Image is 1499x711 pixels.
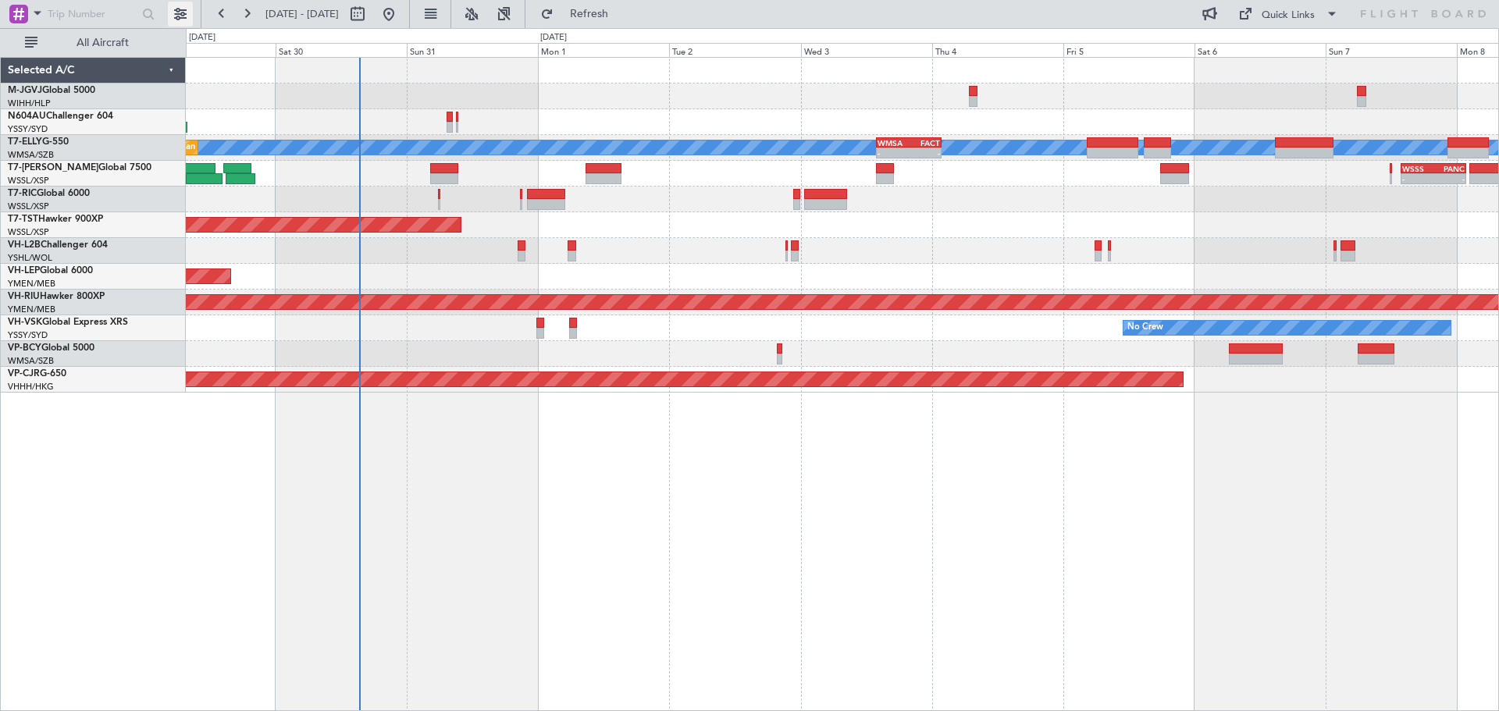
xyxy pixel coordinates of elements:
[265,7,339,21] span: [DATE] - [DATE]
[1402,164,1433,173] div: WSSS
[8,292,105,301] a: VH-RIUHawker 800XP
[8,318,128,327] a: VH-VSKGlobal Express XRS
[8,137,42,147] span: T7-ELLY
[8,252,52,264] a: YSHL/WOL
[8,86,42,95] span: M-JGVJ
[8,304,55,315] a: YMEN/MEB
[8,163,98,172] span: T7-[PERSON_NAME]
[8,343,94,353] a: VP-BCYGlobal 5000
[669,43,800,57] div: Tue 2
[909,148,940,158] div: -
[1326,43,1457,57] div: Sun 7
[8,175,49,187] a: WSSL/XSP
[1063,43,1195,57] div: Fri 5
[1433,174,1465,183] div: -
[1402,174,1433,183] div: -
[276,43,407,57] div: Sat 30
[878,148,909,158] div: -
[8,149,54,161] a: WMSA/SZB
[8,266,93,276] a: VH-LEPGlobal 6000
[8,240,108,250] a: VH-L2BChallenger 604
[189,31,215,44] div: [DATE]
[41,37,165,48] span: All Aircraft
[8,381,54,393] a: VHHH/HKG
[8,369,66,379] a: VP-CJRG-650
[8,266,40,276] span: VH-LEP
[8,226,49,238] a: WSSL/XSP
[8,369,40,379] span: VP-CJR
[8,98,51,109] a: WIHH/HLP
[1433,164,1465,173] div: PANC
[8,86,95,95] a: M-JGVJGlobal 5000
[8,318,42,327] span: VH-VSK
[540,31,567,44] div: [DATE]
[407,43,538,57] div: Sun 31
[1230,2,1346,27] button: Quick Links
[8,112,113,121] a: N604AUChallenger 604
[8,189,37,198] span: T7-RIC
[533,2,627,27] button: Refresh
[8,189,90,198] a: T7-RICGlobal 6000
[8,215,38,224] span: T7-TST
[8,112,46,121] span: N604AU
[909,138,940,148] div: FACT
[17,30,169,55] button: All Aircraft
[8,163,151,172] a: T7-[PERSON_NAME]Global 7500
[1127,316,1163,340] div: No Crew
[8,343,41,353] span: VP-BCY
[801,43,932,57] div: Wed 3
[8,123,48,135] a: YSSY/SYD
[1195,43,1326,57] div: Sat 6
[48,2,137,26] input: Trip Number
[8,240,41,250] span: VH-L2B
[538,43,669,57] div: Mon 1
[8,355,54,367] a: WMSA/SZB
[878,138,909,148] div: WMSA
[8,137,69,147] a: T7-ELLYG-550
[1262,8,1315,23] div: Quick Links
[8,329,48,341] a: YSSY/SYD
[557,9,622,20] span: Refresh
[144,43,276,57] div: Fri 29
[932,43,1063,57] div: Thu 4
[8,278,55,290] a: YMEN/MEB
[8,292,40,301] span: VH-RIU
[8,215,103,224] a: T7-TSTHawker 900XP
[8,201,49,212] a: WSSL/XSP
